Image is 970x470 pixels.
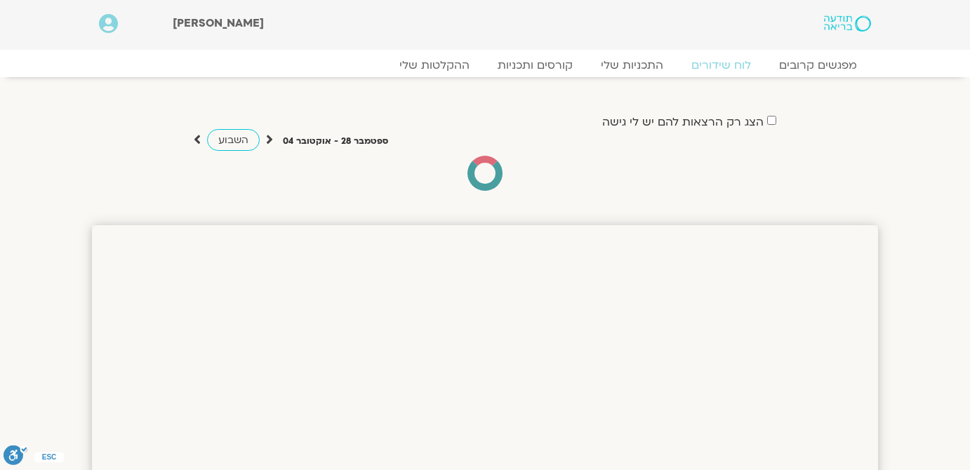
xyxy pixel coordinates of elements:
[677,58,765,72] a: לוח שידורים
[207,129,260,151] a: השבוע
[173,15,264,31] span: [PERSON_NAME]
[218,133,248,147] span: השבוע
[765,58,871,72] a: מפגשים קרובים
[385,58,484,72] a: ההקלטות שלי
[283,134,388,149] p: ספטמבר 28 - אוקטובר 04
[484,58,587,72] a: קורסים ותכניות
[602,116,764,128] label: הצג רק הרצאות להם יש לי גישה
[99,58,871,72] nav: Menu
[587,58,677,72] a: התכניות שלי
